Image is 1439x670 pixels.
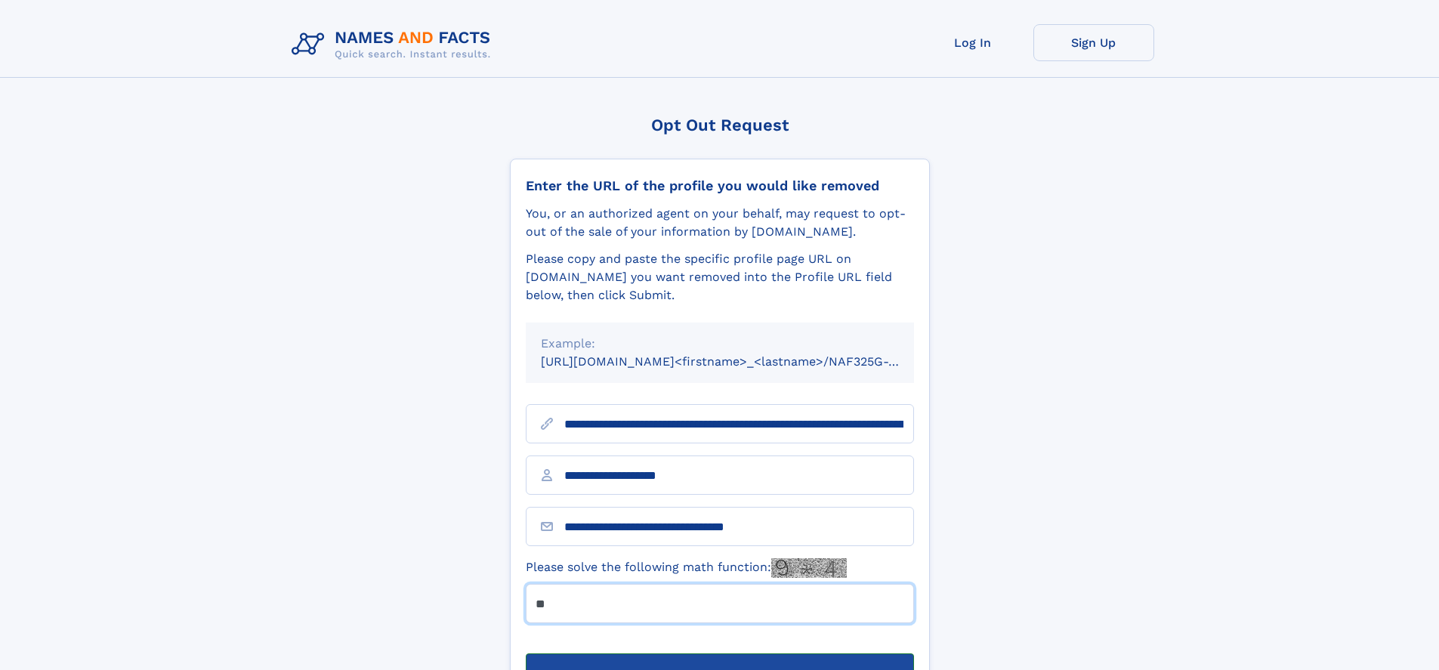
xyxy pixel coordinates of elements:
[526,205,914,241] div: You, or an authorized agent on your behalf, may request to opt-out of the sale of your informatio...
[541,354,943,369] small: [URL][DOMAIN_NAME]<firstname>_<lastname>/NAF325G-xxxxxxxx
[526,178,914,194] div: Enter the URL of the profile you would like removed
[541,335,899,353] div: Example:
[286,24,503,65] img: Logo Names and Facts
[1033,24,1154,61] a: Sign Up
[526,558,847,578] label: Please solve the following math function:
[912,24,1033,61] a: Log In
[526,250,914,304] div: Please copy and paste the specific profile page URL on [DOMAIN_NAME] you want removed into the Pr...
[510,116,930,134] div: Opt Out Request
